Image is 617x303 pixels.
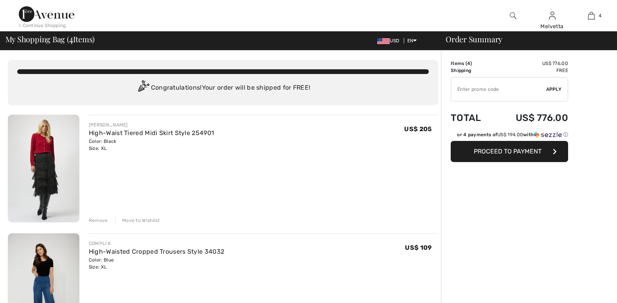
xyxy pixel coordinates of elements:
a: 4 [572,11,610,20]
div: Remove [89,217,108,224]
img: Congratulation2.svg [135,80,151,96]
div: [PERSON_NAME] [89,121,214,128]
img: 1ère Avenue [19,6,74,22]
td: Free [494,67,568,74]
span: 4 [69,33,73,43]
div: Move to Wishlist [115,217,160,224]
div: Order Summary [436,35,612,43]
span: US$ 109 [405,244,432,251]
div: or 4 payments of with [457,131,568,138]
img: My Bag [588,11,595,20]
a: High-Waist Tiered Midi Skirt Style 254901 [89,129,214,137]
img: search the website [510,11,516,20]
td: US$ 776.00 [494,60,568,67]
td: Items ( ) [451,60,494,67]
a: High-Waisted Cropped Trousers Style 34032 [89,248,224,255]
a: Sign In [549,12,556,19]
button: Proceed to Payment [451,141,568,162]
img: My Info [549,11,556,20]
span: USD [377,38,402,43]
span: 4 [599,12,601,19]
td: US$ 776.00 [494,105,568,131]
div: Color: Blue Size: XL [89,256,224,271]
div: COMPLI K [89,240,224,247]
span: EN [407,38,417,43]
div: Melvetta [533,22,571,31]
span: Apply [546,86,562,93]
input: Promo code [451,78,546,101]
td: Total [451,105,494,131]
div: Congratulations! Your order will be shipped for FREE! [17,80,429,96]
td: Shipping [451,67,494,74]
span: US$ 205 [404,125,432,133]
div: or 4 payments ofUS$ 194.00withSezzle Click to learn more about Sezzle [451,131,568,141]
div: Color: Black Size: XL [89,138,214,152]
span: My Shopping Bag ( Items) [5,35,95,43]
div: < Continue Shopping [19,22,66,29]
span: US$ 194.00 [497,132,523,137]
img: US Dollar [377,38,390,44]
span: Proceed to Payment [474,148,541,155]
img: High-Waist Tiered Midi Skirt Style 254901 [8,115,79,222]
img: Sezzle [534,131,562,138]
span: 4 [467,61,470,66]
